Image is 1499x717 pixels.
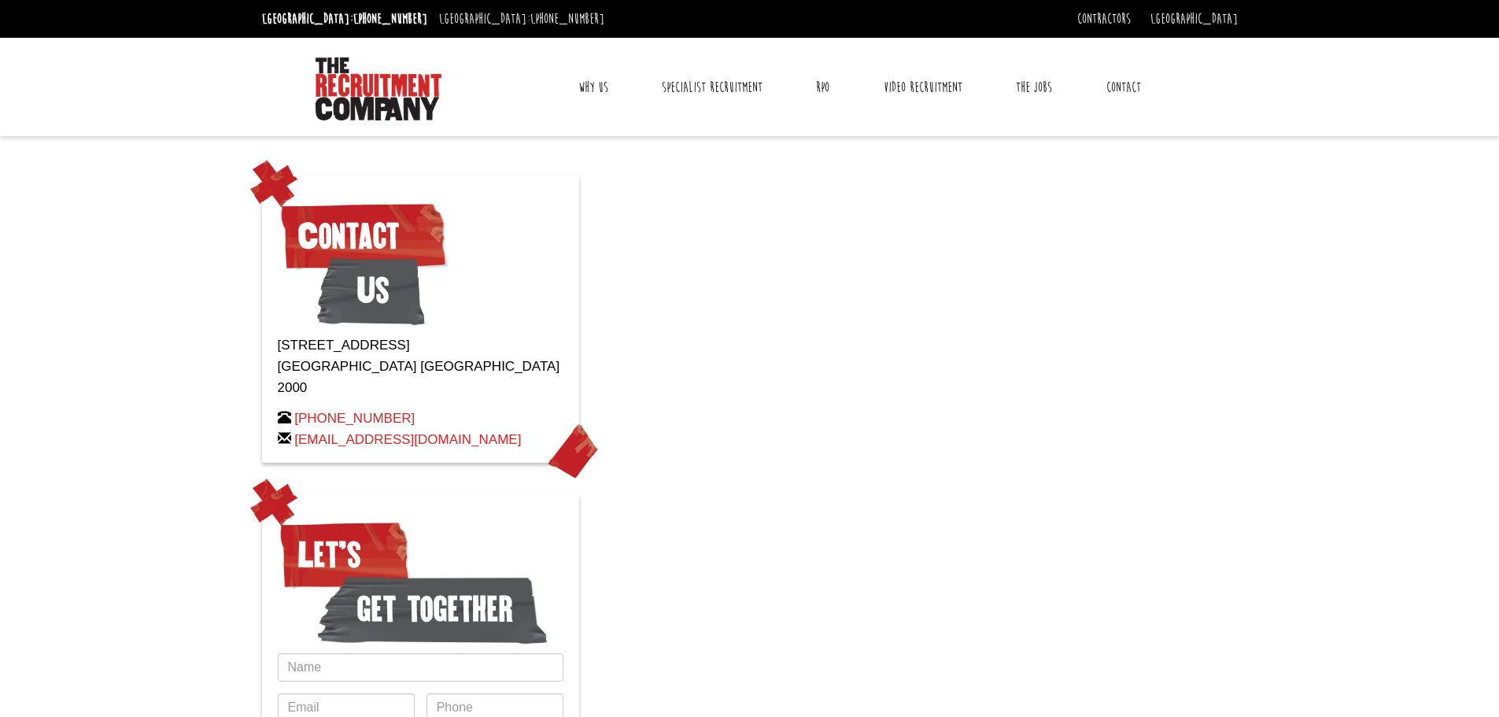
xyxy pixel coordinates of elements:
span: Let’s [278,516,411,594]
img: The Recruitment Company [316,57,441,120]
span: Us [317,251,425,330]
p: [STREET_ADDRESS] [GEOGRAPHIC_DATA] [GEOGRAPHIC_DATA] 2000 [278,334,563,399]
a: Video Recruitment [872,68,974,107]
a: [EMAIL_ADDRESS][DOMAIN_NAME] [294,432,521,447]
li: [GEOGRAPHIC_DATA]: [258,6,431,31]
span: get together [317,570,548,649]
a: [PHONE_NUMBER] [353,10,427,28]
span: Contact [278,197,449,275]
a: Contractors [1077,10,1131,28]
a: The Jobs [1004,68,1064,107]
a: [GEOGRAPHIC_DATA] [1150,10,1238,28]
a: RPO [804,68,841,107]
a: Why Us [567,68,620,107]
input: Name [278,653,563,682]
li: [GEOGRAPHIC_DATA]: [435,6,608,31]
a: Specialist Recruitment [650,68,774,107]
a: Contact [1095,68,1153,107]
a: [PHONE_NUMBER] [530,10,604,28]
a: [PHONE_NUMBER] [294,411,415,426]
